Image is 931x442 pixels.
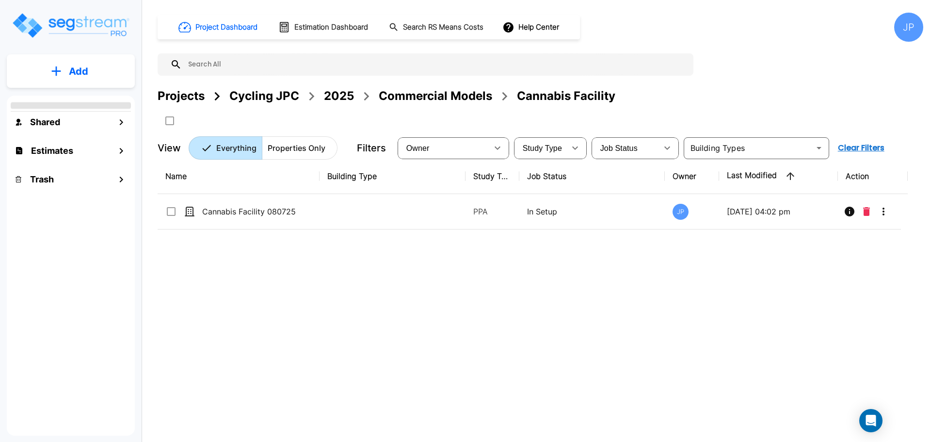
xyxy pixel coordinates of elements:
[406,144,430,152] span: Owner
[30,173,54,186] h1: Trash
[500,18,563,36] button: Help Center
[7,57,135,85] button: Add
[11,12,130,39] img: Logo
[812,141,826,155] button: Open
[69,64,88,79] p: Add
[175,16,263,38] button: Project Dashboard
[158,141,181,155] p: View
[182,53,689,76] input: Search All
[385,18,489,37] button: Search RS Means Costs
[859,409,883,432] div: Open Intercom Messenger
[189,136,262,160] button: Everything
[403,22,483,33] h1: Search RS Means Costs
[189,136,337,160] div: Platform
[834,138,888,158] button: Clear Filters
[859,202,874,221] button: Delete
[262,136,337,160] button: Properties Only
[465,159,519,194] th: Study Type
[160,111,179,131] button: SelectAll
[379,87,492,105] div: Commercial Models
[523,144,562,152] span: Study Type
[320,159,465,194] th: Building Type
[31,144,73,157] h1: Estimates
[400,134,488,162] div: Select
[519,159,665,194] th: Job Status
[894,13,923,42] div: JP
[687,141,810,155] input: Building Types
[229,87,299,105] div: Cycling JPC
[838,159,908,194] th: Action
[216,142,257,154] p: Everything
[158,159,320,194] th: Name
[517,87,615,105] div: Cannabis Facility
[719,159,838,194] th: Last Modified
[673,204,689,220] div: JP
[594,134,658,162] div: Select
[195,22,257,33] h1: Project Dashboard
[516,134,565,162] div: Select
[30,115,60,129] h1: Shared
[324,87,354,105] div: 2025
[727,206,830,217] p: [DATE] 04:02 pm
[840,202,859,221] button: Info
[268,142,325,154] p: Properties Only
[600,144,638,152] span: Job Status
[274,17,373,37] button: Estimation Dashboard
[874,202,893,221] button: More-Options
[527,206,658,217] p: In Setup
[158,87,205,105] div: Projects
[473,206,512,217] p: PPA
[357,141,386,155] p: Filters
[665,159,719,194] th: Owner
[202,206,299,217] p: Cannabis Facility 080725
[294,22,368,33] h1: Estimation Dashboard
